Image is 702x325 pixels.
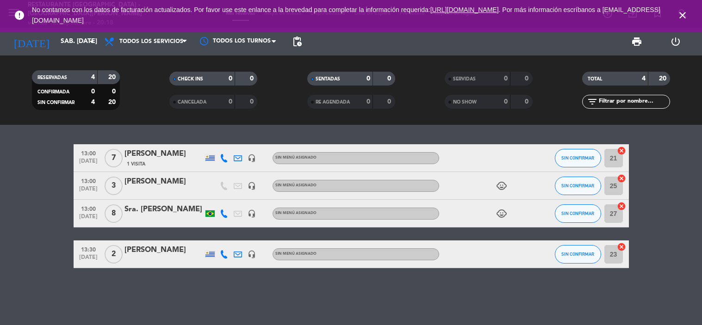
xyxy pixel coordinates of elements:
i: arrow_drop_down [86,36,97,47]
span: [DATE] [77,186,100,196]
span: print [631,36,642,47]
span: Sin menú asignado [275,184,317,187]
div: [PERSON_NAME] [124,148,203,160]
span: 13:00 [77,147,100,158]
span: Sin menú asignado [275,211,317,215]
i: cancel [617,202,626,211]
span: CANCELADA [178,100,206,104]
strong: 20 [108,74,118,80]
span: SIN CONFIRMAR [37,100,75,105]
i: cancel [617,174,626,183]
div: [PERSON_NAME] [124,244,203,256]
div: [PERSON_NAME] [124,176,203,188]
button: SIN CONFIRMAR [555,204,601,223]
strong: 0 [112,88,118,95]
i: headset_mic [248,182,256,190]
span: Todos los servicios [119,38,183,45]
i: [DATE] [7,31,56,52]
a: [URL][DOMAIN_NAME] [430,6,499,13]
span: 13:00 [77,203,100,214]
strong: 0 [525,98,530,105]
span: CONFIRMADA [37,90,69,94]
button: SIN CONFIRMAR [555,177,601,195]
i: filter_list [587,96,598,107]
input: Filtrar por nombre... [598,97,670,107]
i: child_care [496,208,507,219]
a: . Por más información escríbanos a [EMAIL_ADDRESS][DOMAIN_NAME] [32,6,660,24]
strong: 4 [91,99,95,105]
span: [DATE] [77,214,100,224]
i: power_settings_new [670,36,681,47]
span: SIN CONFIRMAR [561,155,594,160]
strong: 0 [504,75,508,82]
span: RE AGENDADA [316,100,350,104]
span: SERVIDAS [453,77,476,81]
span: SIN CONFIRMAR [561,183,594,188]
strong: 0 [387,75,393,82]
button: SIN CONFIRMAR [555,149,601,167]
strong: 0 [525,75,530,82]
span: [DATE] [77,254,100,265]
span: NO SHOW [453,100,477,104]
i: headset_mic [248,209,256,218]
span: SENTADAS [316,77,340,81]
strong: 20 [659,75,668,82]
strong: 0 [250,75,255,82]
strong: 0 [367,98,370,105]
span: Sin menú asignado [275,252,317,256]
strong: 0 [250,98,255,105]
span: SIN CONFIRMAR [561,251,594,257]
i: headset_mic [248,154,256,162]
i: error [14,10,25,21]
div: LOG OUT [656,28,695,55]
i: cancel [617,242,626,251]
strong: 0 [229,98,232,105]
i: close [677,10,688,21]
span: [DATE] [77,158,100,169]
span: CHECK INS [178,77,203,81]
strong: 0 [91,88,95,95]
i: headset_mic [248,250,256,258]
button: SIN CONFIRMAR [555,245,601,264]
span: 2 [105,245,123,264]
span: 8 [105,204,123,223]
span: 1 Visita [127,160,145,168]
span: TOTAL [588,77,602,81]
div: Sra. [PERSON_NAME] [124,203,203,215]
strong: 4 [642,75,646,82]
strong: 0 [504,98,508,105]
strong: 20 [108,99,118,105]
i: child_care [496,180,507,191]
span: 13:00 [77,175,100,186]
strong: 0 [387,98,393,105]
strong: 0 [229,75,232,82]
strong: 4 [91,74,95,80]
span: RESERVADAS [37,75,67,80]
span: 3 [105,177,123,195]
span: SIN CONFIRMAR [561,211,594,216]
span: pending_actions [292,36,303,47]
span: 13:30 [77,244,100,254]
span: No contamos con los datos de facturación actualizados. Por favor use este enlance a la brevedad p... [32,6,660,24]
i: cancel [617,146,626,155]
strong: 0 [367,75,370,82]
span: Sin menú asignado [275,156,317,159]
span: 7 [105,149,123,167]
